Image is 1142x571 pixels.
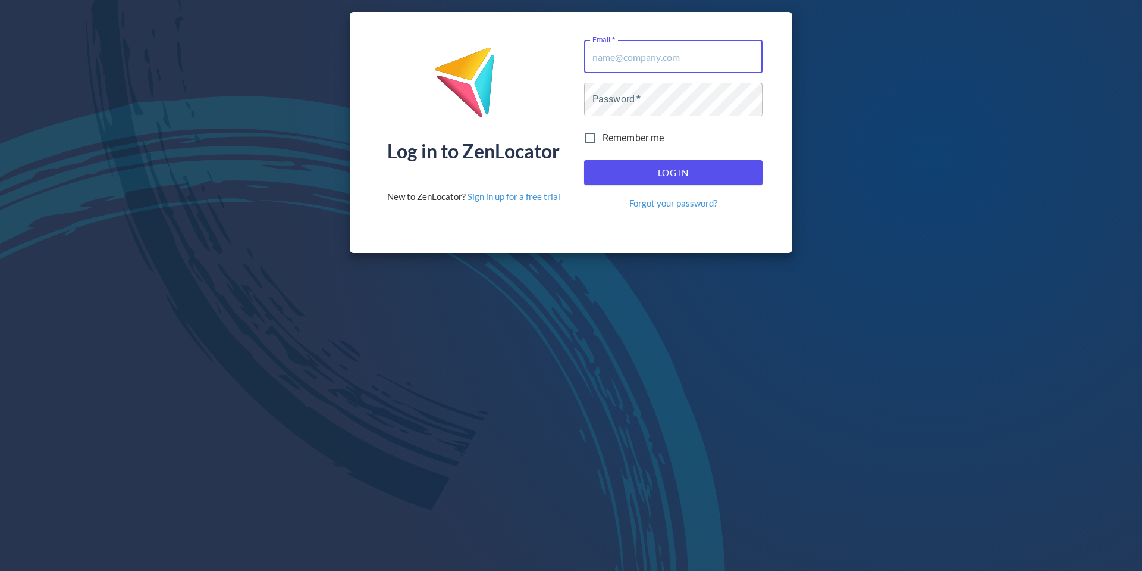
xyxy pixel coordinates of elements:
div: Log in to ZenLocator [387,142,560,161]
div: New to ZenLocator? [387,191,560,203]
a: Sign in up for a free trial [468,191,560,202]
img: ZenLocator [434,46,513,127]
span: Remember me [603,131,664,145]
input: name@company.com [584,40,763,73]
button: Log In [584,160,763,185]
span: Log In [597,165,749,180]
a: Forgot your password? [629,197,717,210]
